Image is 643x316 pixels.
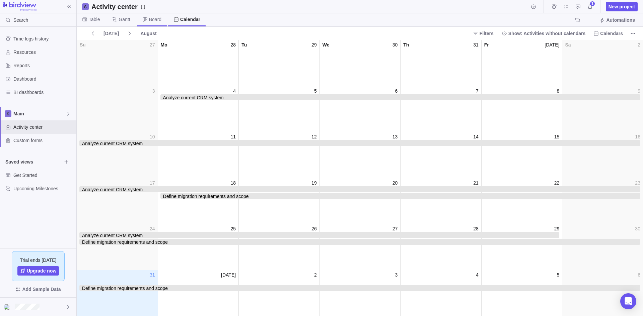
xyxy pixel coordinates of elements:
[158,101,239,107] span: empty_task
[609,3,635,10] span: New project
[150,272,155,278] span: 31
[638,41,640,48] span: 2
[160,193,640,199] span: Define migration requirements and scope
[79,232,559,238] span: Analyze current CRM system
[158,86,239,132] div: day_4
[77,298,158,304] span: empty_task
[77,132,158,178] div: day_10
[13,124,74,130] span: Activity center
[561,5,571,10] a: My assignments
[635,133,640,140] span: 16
[562,178,643,224] div: day_23
[508,30,586,37] span: Show: Activities without calendars
[158,193,643,199] div: day_task_3
[13,35,74,42] span: Time logs history
[158,178,239,224] div: day_18
[152,88,155,94] span: 3
[22,285,61,293] span: Add Sample Data
[91,2,138,11] h2: Activity center
[79,186,640,192] span: Analyze current CRM system
[529,2,538,11] span: Start timer
[392,41,398,48] span: 30
[4,304,12,310] img: Show
[400,132,481,178] div: day_14
[314,88,317,94] span: 5
[620,293,636,309] div: Open Intercom Messenger
[79,285,640,291] span: Define migration requirements and scope
[476,272,479,278] span: 4
[562,86,643,132] div: day_9
[481,40,562,86] div: day_Aug 1
[149,16,161,23] span: Board
[238,40,319,86] div: day_29
[545,41,559,48] span: [DATE]
[221,272,236,278] span: [DATE]
[400,40,481,86] div: day_31
[473,41,479,48] span: 31
[238,224,319,270] div: day_26
[314,272,317,278] span: 2
[319,178,401,224] div: day_20
[392,133,398,140] span: 13
[481,224,562,270] div: day_29
[311,133,317,140] span: 12
[238,178,319,224] div: day_19
[103,30,119,37] span: [DATE]
[77,193,158,199] span: empty_task
[311,41,317,48] span: 29
[554,225,560,232] span: 29
[231,41,236,48] span: 28
[480,30,494,37] span: Filters
[565,41,571,48] span: Sa
[573,2,583,11] span: Approval requests
[62,157,71,167] span: Browse views
[561,2,571,11] span: My assignments
[499,29,588,38] span: Show: Activities without calendars
[77,232,562,238] div: day_task_2
[573,5,583,10] a: Approval requests
[158,224,239,270] div: day_25
[5,284,71,295] span: Add Sample Data
[481,86,562,132] div: day_8
[311,180,317,186] span: 19
[392,225,398,232] span: 27
[3,2,37,11] img: logo
[231,225,236,232] span: 25
[158,108,239,114] span: empty_task
[319,86,401,132] div: day_6
[27,268,57,274] span: Upgrade now
[77,252,158,258] span: empty_task
[77,200,158,206] span: empty_task
[562,132,643,178] div: day_16
[77,285,643,291] div: day_task_3
[150,133,155,140] span: 10
[150,225,155,232] span: 24
[13,89,74,96] span: BI dashboards
[481,178,562,224] div: day_22
[484,41,489,48] span: Fr
[79,239,640,245] span: Define migration requirements and scope
[231,180,236,186] span: 18
[17,266,59,276] span: Upgrade now
[150,41,155,48] span: 27
[573,15,582,25] span: The action will be undone: changing the activity dates
[392,180,398,186] span: 20
[77,40,158,86] div: day_27
[89,2,148,11] span: Save your current layout and filters as a View
[160,94,640,100] span: Analyze current CRM system
[238,132,319,178] div: day_12
[554,180,560,186] span: 22
[400,178,481,224] div: day_21
[319,132,401,178] div: day_13
[557,88,560,94] span: 8
[13,172,74,179] span: Get Started
[77,224,158,270] div: day_24
[400,86,481,132] div: day_7
[119,16,130,23] span: Gantt
[101,29,122,38] span: [DATE]
[77,86,158,132] div: day_3
[150,180,155,186] span: 17
[400,224,481,270] div: day_28
[473,225,479,232] span: 28
[233,88,236,94] span: 4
